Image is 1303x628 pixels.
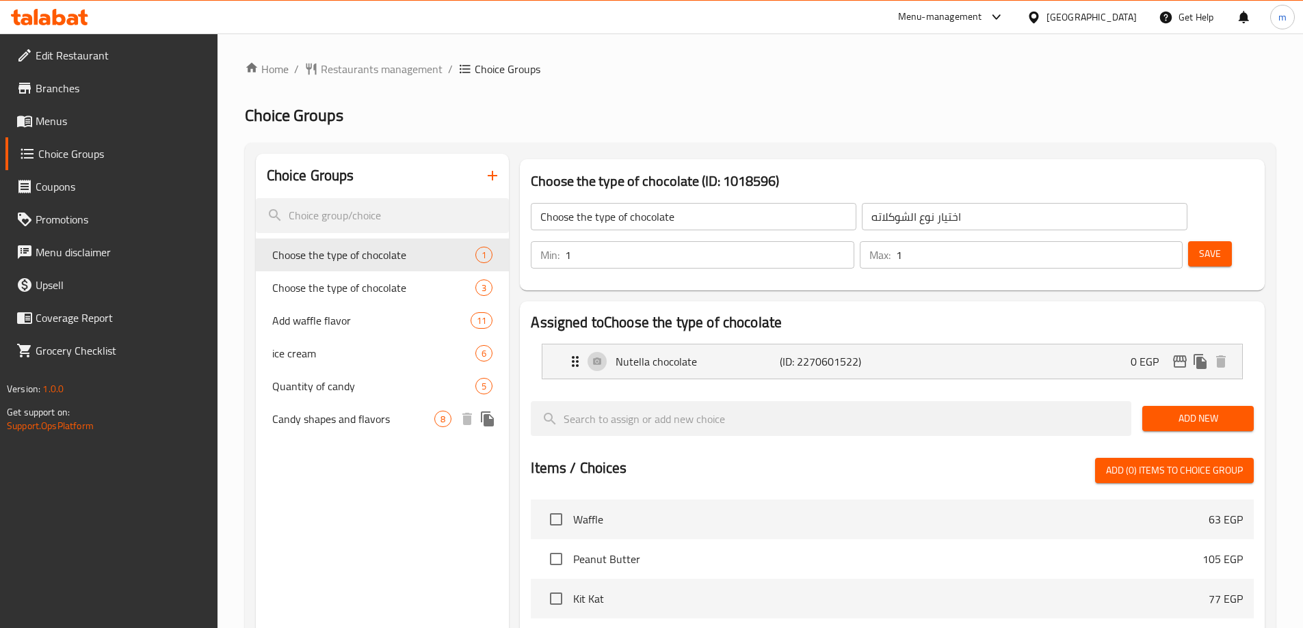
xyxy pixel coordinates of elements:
a: Edit Restaurant [5,39,218,72]
span: 3 [476,282,492,295]
h2: Choice Groups [267,165,354,186]
p: 0 EGP [1131,353,1170,370]
a: Grocery Checklist [5,334,218,367]
span: Menus [36,113,207,129]
p: 105 EGP [1202,551,1243,567]
div: ice cream6 [256,337,510,370]
span: Upsell [36,277,207,293]
div: Quantity of candy5 [256,370,510,402]
span: Candy shapes and flavors [272,411,435,427]
span: Add (0) items to choice group [1106,462,1243,479]
span: Get support on: [7,403,70,421]
a: Support.OpsPlatform [7,417,94,435]
p: Min: [540,247,560,263]
a: Menu disclaimer [5,236,218,269]
h2: Assigned to Choose the type of chocolate [531,312,1254,333]
p: 63 EGP [1209,511,1243,528]
a: Home [245,61,289,77]
span: 5 [476,380,492,393]
span: Quantity of candy [272,378,476,394]
a: Choice Groups [5,137,218,170]
span: Branches [36,80,207,96]
button: duplicate [1190,351,1211,372]
div: Choices [475,378,492,394]
p: (ID: 2270601522) [780,353,889,370]
span: Choice Groups [245,100,343,131]
div: Choices [475,279,492,296]
li: / [294,61,299,77]
a: Coupons [5,170,218,203]
li: / [448,61,453,77]
span: Coverage Report [36,310,207,326]
span: Waffle [573,511,1209,528]
span: Add waffle flavor [272,312,471,329]
span: Grocery Checklist [36,342,207,359]
p: Max: [869,247,891,263]
div: Expand [542,344,1242,379]
span: Menu disclaimer [36,244,207,260]
span: Select choice [542,584,570,613]
div: Choose the type of chocolate3 [256,271,510,304]
div: Choices [475,345,492,361]
span: 11 [471,314,492,327]
input: search [256,198,510,233]
p: 77 EGP [1209,590,1243,607]
span: Choice Groups [38,146,207,162]
a: Coverage Report [5,301,218,334]
a: Promotions [5,203,218,236]
span: Choice Groups [475,61,540,77]
h2: Items / Choices [531,458,627,478]
span: Save [1199,245,1221,262]
div: Candy shapes and flavors8deleteduplicate [256,402,510,435]
span: Peanut Butter [573,551,1202,567]
h3: Choose the type of chocolate (ID: 1018596) [531,170,1254,192]
input: search [531,401,1131,436]
span: 6 [476,347,492,360]
span: Edit Restaurant [36,47,207,64]
button: edit [1170,351,1190,372]
span: m [1278,10,1287,25]
div: Choices [475,247,492,263]
span: ice cream [272,345,476,361]
div: Choices [471,312,492,329]
button: Add New [1142,406,1254,431]
div: Choose the type of chocolate1 [256,238,510,271]
div: Menu-management [898,9,982,25]
a: Branches [5,72,218,105]
span: Select choice [542,545,570,573]
span: Coupons [36,178,207,195]
span: Version: [7,380,40,398]
li: Expand [531,338,1254,385]
a: Restaurants management [304,61,443,77]
span: 1 [476,249,492,262]
button: delete [457,409,477,429]
span: Select choice [542,505,570,534]
a: Menus [5,105,218,137]
p: Nutella chocolate [616,353,779,370]
button: delete [1211,351,1231,372]
div: Add waffle flavor11 [256,304,510,337]
span: 1.0.0 [42,380,64,398]
span: Add New [1153,410,1243,427]
span: Restaurants management [321,61,443,77]
span: Choose the type of chocolate [272,279,476,296]
a: Upsell [5,269,218,301]
button: Add (0) items to choice group [1095,458,1254,483]
span: Kit Kat [573,590,1209,607]
button: duplicate [477,409,498,429]
div: [GEOGRAPHIC_DATA] [1047,10,1137,25]
span: Choose the type of chocolate [272,247,476,263]
span: Promotions [36,211,207,228]
div: Choices [434,411,451,427]
button: Save [1188,241,1232,267]
span: 8 [435,413,451,426]
nav: breadcrumb [245,61,1276,77]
